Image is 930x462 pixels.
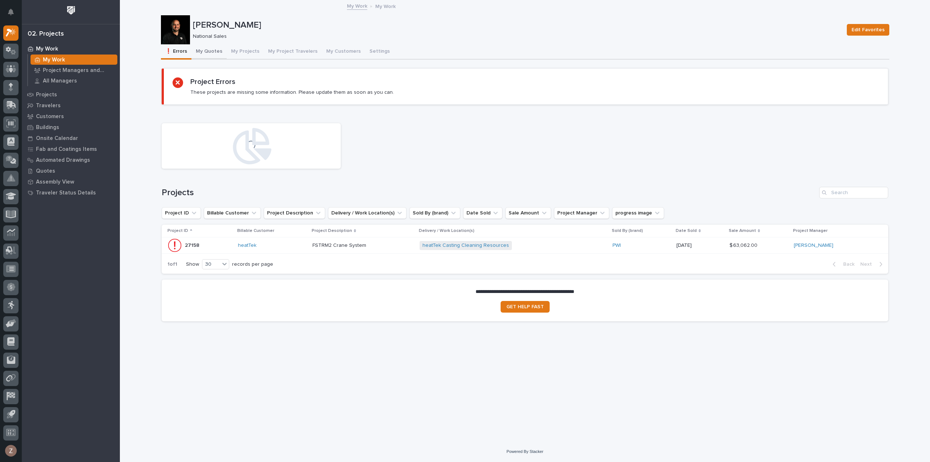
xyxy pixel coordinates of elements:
[36,113,64,120] p: Customers
[554,207,609,219] button: Project Manager
[161,44,191,60] button: ❗ Errors
[22,43,120,54] a: My Work
[28,55,120,65] a: My Work
[839,261,854,268] span: Back
[36,190,96,196] p: Traveler Status Details
[819,187,888,198] input: Search
[852,25,885,34] span: Edit Favorites
[162,207,201,219] button: Project ID
[162,188,816,198] h1: Projects
[505,207,551,219] button: Sale Amount
[232,261,273,268] p: records per page
[729,241,759,249] p: $ 63,062.00
[22,176,120,187] a: Assembly View
[463,207,502,219] button: Date Sold
[238,242,256,249] a: heatTek
[22,111,120,122] a: Customers
[202,261,220,268] div: 30
[860,261,876,268] span: Next
[186,261,199,268] p: Show
[3,443,19,458] button: users-avatar
[612,242,621,249] a: PWI
[28,30,64,38] div: 02. Projects
[506,449,543,454] a: Powered By Stacker
[43,67,114,74] p: Project Managers and Engineers
[190,89,394,96] p: These projects are missing some information. Please update them as soon as you can.
[365,44,394,60] button: Settings
[36,124,59,131] p: Buildings
[190,77,235,86] h2: Project Errors
[36,46,58,52] p: My Work
[36,168,55,174] p: Quotes
[328,207,407,219] button: Delivery / Work Location(s)
[193,33,838,40] p: National Sales
[729,227,756,235] p: Sale Amount
[28,65,120,75] a: Project Managers and Engineers
[264,44,322,60] button: My Project Travelers
[36,92,57,98] p: Projects
[501,301,550,313] a: GET HELP FAST
[422,242,509,249] a: heatTek Casting Cleaning Resources
[847,24,889,36] button: Edit Favorites
[322,44,365,60] button: My Customers
[409,207,460,219] button: Sold By (brand)
[22,100,120,111] a: Travelers
[312,227,352,235] p: Project Description
[22,122,120,133] a: Buildings
[827,261,857,268] button: Back
[185,241,201,249] p: 27158
[22,144,120,154] a: Fab and Coatings Items
[676,242,724,249] p: [DATE]
[64,4,78,17] img: Workspace Logo
[36,135,78,142] p: Onsite Calendar
[237,227,274,235] p: Billable Customer
[22,187,120,198] a: Traveler Status Details
[22,89,120,100] a: Projects
[193,20,841,31] p: [PERSON_NAME]
[22,133,120,144] a: Onsite Calendar
[9,9,19,20] div: Notifications
[857,261,888,268] button: Next
[162,237,888,254] tr: 2715827158 heatTek FSTRM2 Crane SystemFSTRM2 Crane System heatTek Casting Cleaning Resources PWI ...
[312,241,368,249] p: FSTRM2 Crane System
[506,304,544,309] span: GET HELP FAST
[612,227,643,235] p: Sold By (brand)
[227,44,264,60] button: My Projects
[794,242,833,249] a: [PERSON_NAME]
[162,256,183,273] p: 1 of 1
[793,227,828,235] p: Project Manager
[167,227,188,235] p: Project ID
[264,207,325,219] button: Project Description
[191,44,227,60] button: My Quotes
[676,227,697,235] p: Date Sold
[36,146,97,153] p: Fab and Coatings Items
[43,78,77,84] p: All Managers
[36,157,90,164] p: Automated Drawings
[36,179,74,185] p: Assembly View
[28,76,120,86] a: All Managers
[204,207,261,219] button: Billable Customer
[22,165,120,176] a: Quotes
[36,103,61,109] p: Travelers
[43,57,65,63] p: My Work
[612,207,664,219] button: progress image
[375,2,396,10] p: My Work
[419,227,474,235] p: Delivery / Work Location(s)
[3,4,19,20] button: Notifications
[347,1,367,10] a: My Work
[22,154,120,165] a: Automated Drawings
